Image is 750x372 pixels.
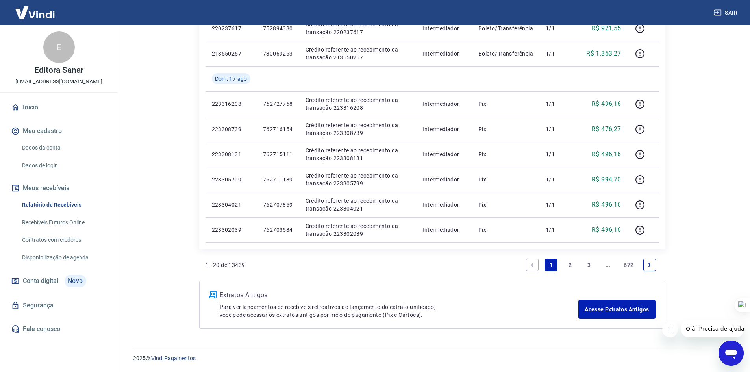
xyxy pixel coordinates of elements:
a: Vindi Pagamentos [151,355,196,361]
p: 220237617 [212,24,250,32]
p: 223308131 [212,150,250,158]
p: Pix [478,176,533,183]
p: 1 - 20 de 13439 [206,261,245,269]
a: Acesse Extratos Antigos [578,300,655,319]
a: Page 672 [620,259,637,271]
p: R$ 476,27 [592,124,621,134]
p: 213550257 [212,50,250,57]
p: 223304021 [212,201,250,209]
p: 1/1 [546,201,569,209]
p: Boleto/Transferência [478,50,533,57]
p: Pix [478,150,533,158]
p: Intermediador [422,24,466,32]
img: ícone [209,291,217,298]
p: Crédito referente ao recebimento da transação 223308131 [306,146,410,162]
p: 1/1 [546,125,569,133]
p: 752894380 [263,24,293,32]
p: 1/1 [546,176,569,183]
p: 223302039 [212,226,250,234]
iframe: Fechar mensagem [662,322,678,337]
span: Conta digital [23,276,58,287]
p: 2025 © [133,354,731,363]
p: Crédito referente ao recebimento da transação 223305799 [306,172,410,187]
p: R$ 921,55 [592,24,621,33]
p: 1/1 [546,100,569,108]
p: 223305799 [212,176,250,183]
p: R$ 1.353,27 [586,49,621,58]
p: 762707859 [263,201,293,209]
a: Next page [643,259,656,271]
p: Intermediador [422,50,466,57]
p: 762703584 [263,226,293,234]
p: Editora Sanar [34,66,83,74]
p: Pix [478,100,533,108]
p: [EMAIL_ADDRESS][DOMAIN_NAME] [15,78,102,86]
ul: Pagination [523,255,659,274]
a: Relatório de Recebíveis [19,197,108,213]
div: E [43,31,75,63]
p: Extratos Antigos [220,291,579,300]
p: R$ 496,16 [592,99,621,109]
p: 223316208 [212,100,250,108]
p: 223308739 [212,125,250,133]
p: Boleto/Transferência [478,24,533,32]
p: Intermediador [422,226,466,234]
p: Para ver lançamentos de recebíveis retroativos ao lançamento do extrato unificado, você pode aces... [220,303,579,319]
a: Dados da conta [19,140,108,156]
p: R$ 994,70 [592,175,621,184]
p: Crédito referente ao recebimento da transação 223302039 [306,222,410,238]
p: 762711189 [263,176,293,183]
iframe: Botão para abrir a janela de mensagens [719,341,744,366]
p: Intermediador [422,125,466,133]
p: 1/1 [546,24,569,32]
button: Meus recebíveis [9,180,108,197]
a: Previous page [526,259,539,271]
p: Crédito referente ao recebimento da transação 213550257 [306,46,410,61]
p: 762727768 [263,100,293,108]
iframe: Mensagem da empresa [681,320,744,337]
a: Dados de login [19,157,108,174]
p: Intermediador [422,100,466,108]
p: R$ 496,16 [592,200,621,209]
p: Pix [478,226,533,234]
a: Contratos com credores [19,232,108,248]
a: Início [9,99,108,116]
p: Crédito referente ao recebimento da transação 223308739 [306,121,410,137]
p: Crédito referente ao recebimento da transação 220237617 [306,20,410,36]
p: R$ 496,16 [592,150,621,159]
p: Crédito referente ao recebimento da transação 223316208 [306,96,410,112]
span: Novo [65,275,86,287]
span: Dom, 17 ago [215,75,247,83]
a: Segurança [9,297,108,314]
p: 762716154 [263,125,293,133]
a: Page 2 [564,259,576,271]
p: 1/1 [546,150,569,158]
p: Pix [478,125,533,133]
a: Page 1 is your current page [545,259,557,271]
a: Conta digitalNovo [9,272,108,291]
p: Intermediador [422,201,466,209]
p: 762715111 [263,150,293,158]
a: Disponibilização de agenda [19,250,108,266]
button: Meu cadastro [9,122,108,140]
a: Jump forward [602,259,614,271]
p: Intermediador [422,176,466,183]
a: Fale conosco [9,320,108,338]
p: 730069263 [263,50,293,57]
a: Recebíveis Futuros Online [19,215,108,231]
button: Sair [712,6,741,20]
span: Olá! Precisa de ajuda? [5,6,66,12]
p: Intermediador [422,150,466,158]
p: R$ 496,16 [592,225,621,235]
p: 1/1 [546,226,569,234]
p: 1/1 [546,50,569,57]
a: Page 3 [583,259,595,271]
img: Vindi [9,0,61,24]
p: Pix [478,201,533,209]
p: Crédito referente ao recebimento da transação 223304021 [306,197,410,213]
